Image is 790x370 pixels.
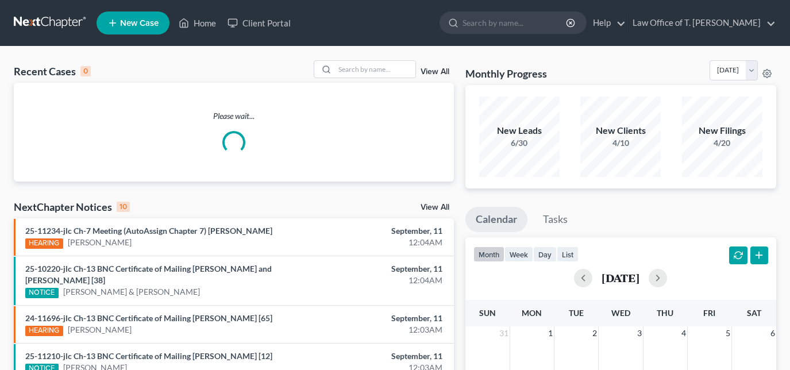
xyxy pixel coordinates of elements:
[25,226,272,236] a: 25-11234-jlc Ch-7 Meeting (AutoAssign Chapter 7) [PERSON_NAME]
[533,246,557,262] button: day
[591,326,598,340] span: 2
[25,238,63,249] div: HEARING
[465,207,527,232] a: Calendar
[25,313,272,323] a: 24-11696-jlc Ch-13 BNC Certificate of Mailing [PERSON_NAME] [65]
[522,308,542,318] span: Mon
[311,350,442,362] div: September, 11
[587,13,626,33] a: Help
[68,237,132,248] a: [PERSON_NAME]
[680,326,687,340] span: 4
[479,308,496,318] span: Sun
[421,203,449,211] a: View All
[611,308,630,318] span: Wed
[14,64,91,78] div: Recent Cases
[25,351,272,361] a: 25-11210-jlc Ch-13 BNC Certificate of Mailing [PERSON_NAME] [12]
[335,61,415,78] input: Search by name...
[725,326,731,340] span: 5
[580,124,661,137] div: New Clients
[498,326,510,340] span: 31
[569,308,584,318] span: Tue
[547,326,554,340] span: 1
[636,326,643,340] span: 3
[120,19,159,28] span: New Case
[473,246,504,262] button: month
[311,313,442,324] div: September, 11
[117,202,130,212] div: 10
[479,137,560,149] div: 6/30
[682,137,762,149] div: 4/20
[533,207,578,232] a: Tasks
[25,326,63,336] div: HEARING
[311,225,442,237] div: September, 11
[769,326,776,340] span: 6
[63,286,200,298] a: [PERSON_NAME] & [PERSON_NAME]
[311,263,442,275] div: September, 11
[68,324,132,336] a: [PERSON_NAME]
[657,308,673,318] span: Thu
[311,237,442,248] div: 12:04AM
[479,124,560,137] div: New Leads
[25,264,272,285] a: 25-10220-jlc Ch-13 BNC Certificate of Mailing [PERSON_NAME] and [PERSON_NAME] [38]
[14,110,454,122] p: Please wait...
[627,13,776,33] a: Law Office of T. [PERSON_NAME]
[311,275,442,286] div: 12:04AM
[747,308,761,318] span: Sat
[463,12,568,33] input: Search by name...
[504,246,533,262] button: week
[222,13,296,33] a: Client Portal
[465,67,547,80] h3: Monthly Progress
[682,124,762,137] div: New Filings
[14,200,130,214] div: NextChapter Notices
[173,13,222,33] a: Home
[703,308,715,318] span: Fri
[25,288,59,298] div: NOTICE
[311,324,442,336] div: 12:03AM
[557,246,579,262] button: list
[580,137,661,149] div: 4/10
[421,68,449,76] a: View All
[80,66,91,76] div: 0
[602,272,639,284] h2: [DATE]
